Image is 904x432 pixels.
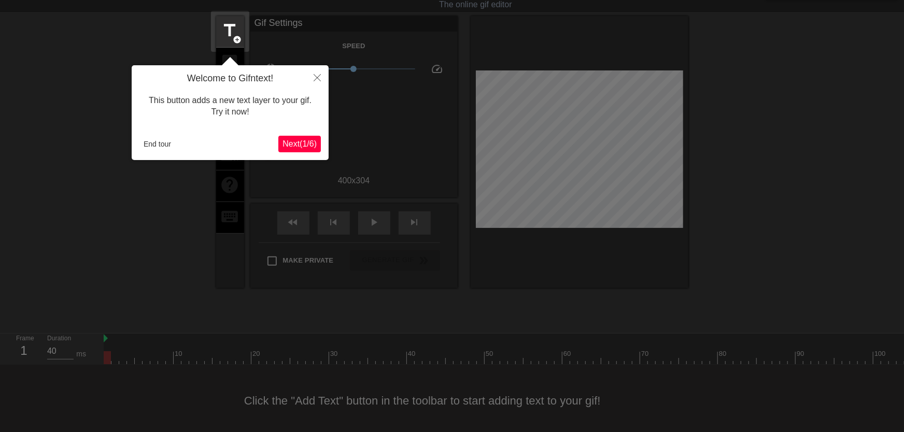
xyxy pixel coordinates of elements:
[306,65,329,89] button: Close
[139,73,321,84] h4: Welcome to Gifntext!
[278,136,321,152] button: Next
[139,84,321,128] div: This button adds a new text layer to your gif. Try it now!
[139,136,175,152] button: End tour
[282,139,317,148] span: Next ( 1 / 6 )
